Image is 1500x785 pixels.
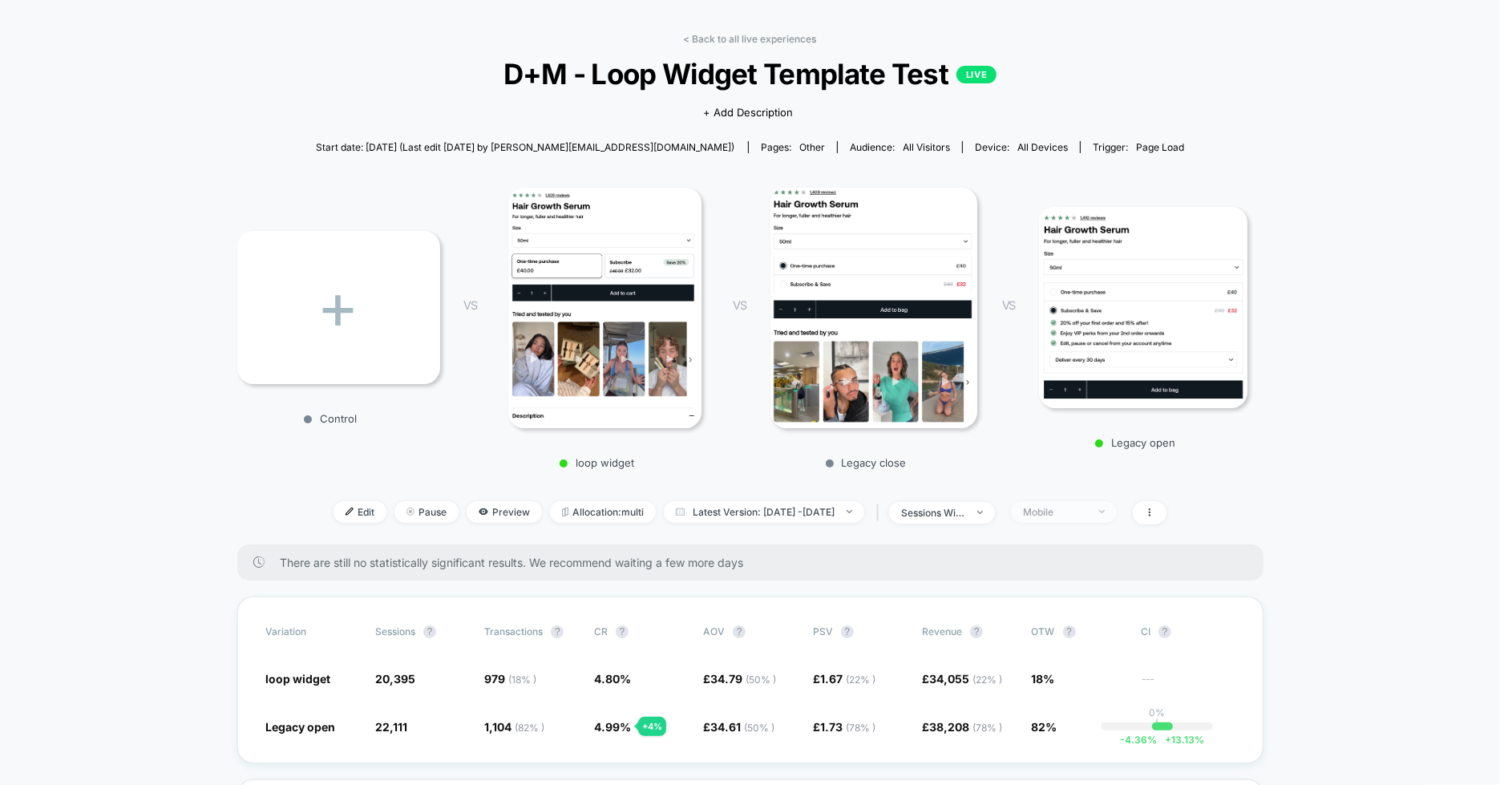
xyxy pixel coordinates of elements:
[1002,298,1015,312] span: VS
[762,456,970,469] p: Legacy close
[676,508,685,516] img: calendar
[1120,734,1157,746] span: -4.36 %
[962,141,1080,153] span: Device:
[922,625,962,637] span: Revenue
[266,672,331,686] span: loop widget
[334,501,386,523] span: Edit
[281,556,1231,569] span: There are still no statistically significant results. We recommend waiting a few more days
[1165,734,1171,746] span: +
[820,672,875,686] span: 1.67
[289,57,1212,91] span: D+M - Loop Widget Template Test
[375,625,415,637] span: Sessions
[820,720,875,734] span: 1.73
[903,141,950,153] span: All Visitors
[616,625,629,638] button: ?
[846,674,875,686] span: ( 22 % )
[1023,506,1087,518] div: Mobile
[922,672,1002,686] span: £
[846,722,875,734] span: ( 78 % )
[770,188,977,428] img: Legacy close main
[733,298,746,312] span: VS
[1136,141,1184,153] span: Page Load
[484,672,536,686] span: 979
[710,672,776,686] span: 34.79
[872,501,889,524] span: |
[375,720,407,734] span: 22,111
[1141,625,1229,638] span: CI
[423,625,436,638] button: ?
[761,141,825,153] div: Pages:
[1031,436,1239,449] p: Legacy open
[464,298,477,312] span: VS
[406,508,414,516] img: end
[1099,510,1105,513] img: end
[901,507,965,519] div: sessions with impression
[1157,734,1204,746] span: 13.13 %
[813,625,833,637] span: PSV
[922,720,1002,734] span: £
[664,501,864,523] span: Latest Version: [DATE] - [DATE]
[266,625,354,638] span: Variation
[266,720,336,734] span: Legacy open
[744,722,774,734] span: ( 50 % )
[799,141,825,153] span: other
[1039,207,1247,409] img: Legacy open main
[1063,625,1076,638] button: ?
[1155,718,1158,730] p: |
[972,722,1002,734] span: ( 78 % )
[594,625,608,637] span: CR
[841,625,854,638] button: ?
[229,412,432,425] p: Control
[970,625,983,638] button: ?
[1017,141,1068,153] span: all devices
[508,188,701,428] img: loop widget main
[562,508,568,516] img: rebalance
[847,510,852,513] img: end
[710,720,774,734] span: 34.61
[346,508,354,516] img: edit
[1149,706,1165,718] p: 0%
[394,501,459,523] span: Pause
[493,456,701,469] p: loop widget
[594,720,631,734] span: 4.99 %
[594,672,631,686] span: 4.80 %
[1032,720,1057,734] span: 82%
[850,141,950,153] div: Audience:
[703,625,725,637] span: AOV
[1158,625,1171,638] button: ?
[977,511,983,514] img: end
[813,720,875,734] span: £
[316,141,734,153] span: Start date: [DATE] (Last edit [DATE] by [PERSON_NAME][EMAIL_ADDRESS][DOMAIN_NAME])
[550,501,656,523] span: Allocation: multi
[375,672,415,686] span: 20,395
[237,231,440,384] div: +
[467,501,542,523] span: Preview
[1032,625,1120,638] span: OTW
[733,625,746,638] button: ?
[703,105,793,121] span: + Add Description
[515,722,544,734] span: ( 82 % )
[703,720,774,734] span: £
[703,672,776,686] span: £
[508,674,536,686] span: ( 18 % )
[484,625,543,637] span: Transactions
[484,720,544,734] span: 1,104
[1093,141,1184,153] div: Trigger:
[813,672,875,686] span: £
[1141,674,1234,686] span: ---
[972,674,1002,686] span: ( 22 % )
[956,66,997,83] p: LIVE
[929,672,1002,686] span: 34,055
[638,717,666,736] div: + 4 %
[1032,672,1055,686] span: 18%
[551,625,564,638] button: ?
[746,674,776,686] span: ( 50 % )
[929,720,1002,734] span: 38,208
[684,33,817,45] a: < Back to all live experiences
